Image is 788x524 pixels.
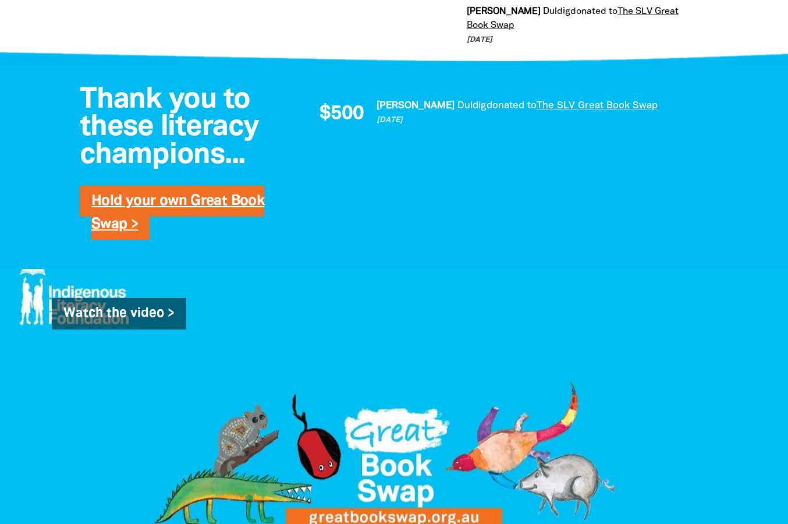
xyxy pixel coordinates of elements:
div: Donation stream [313,98,697,130]
em: Duldig [457,101,487,110]
a: Hold your own Great Book Swap > [91,194,264,231]
span: donated to [487,101,537,110]
a: The SLV Great Book Swap [537,101,658,110]
em: [PERSON_NAME] [467,8,541,16]
span: Thank you to these literacy champions... [80,87,258,169]
a: Watch the video > [52,298,186,330]
em: [PERSON_NAME] [377,101,455,110]
span: donated to [570,8,617,16]
p: [DATE] [377,115,697,126]
p: [DATE] [467,35,699,47]
em: Duldig [543,8,570,16]
div: Paginated content [313,98,697,130]
span: $500 [320,104,364,124]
